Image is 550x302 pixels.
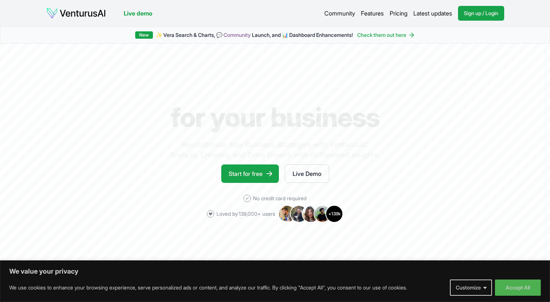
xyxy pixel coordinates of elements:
a: Pricing [390,9,407,18]
a: Sign up / Login [458,6,504,21]
p: We use cookies to enhance your browsing experience, serve personalized ads or content, and analyz... [9,283,407,292]
img: Avatar 4 [314,205,331,223]
a: Latest updates [413,9,452,18]
img: logo [46,7,106,19]
img: Avatar 1 [278,205,296,223]
a: Features [361,9,384,18]
div: New [135,31,153,39]
span: Sign up / Login [464,10,498,17]
p: We value your privacy [9,267,541,276]
a: Start for free [221,164,279,183]
a: Community [223,32,251,38]
button: Customize [450,280,492,296]
a: Community [324,9,355,18]
span: ✨ Vera Search & Charts, 💬 Launch, and 📊 Dashboard Enhancements! [156,31,353,39]
a: Live Demo [285,164,329,183]
img: Avatar 3 [302,205,320,223]
button: Accept All [495,280,541,296]
img: Avatar 2 [290,205,308,223]
a: Check them out here [357,31,415,39]
a: Live demo [124,9,152,18]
